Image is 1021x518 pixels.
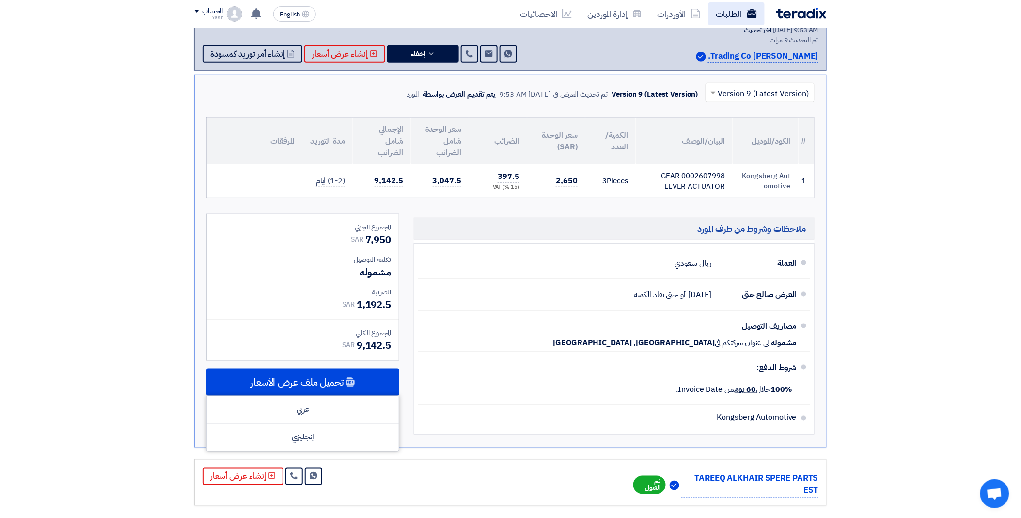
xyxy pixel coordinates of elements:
button: English [273,6,316,22]
div: مصاريف التوصيل [719,315,797,338]
img: Teradix logo [776,8,827,19]
th: البيان/الوصف [636,118,733,164]
div: تكلفه التوصيل [215,255,391,265]
img: profile_test.png [227,6,242,22]
span: إنشاء أمر توريد كمسودة [210,50,285,58]
th: مدة التوريد [302,118,353,164]
div: ريال سعودي [675,254,711,273]
button: إخفاء [387,45,459,63]
span: تم القبول [633,476,666,494]
span: خلال من Invoice Date. [676,384,793,396]
div: يتم تقديم العرض بواسطة [423,89,496,100]
div: المجموع الجزئي [215,222,391,232]
u: 60 يوم [735,384,756,396]
div: العرض صالح حتى [719,283,797,307]
th: الإجمالي شامل الضرائب [353,118,411,164]
th: الكود/الموديل [733,118,799,164]
span: إنشاء عرض أسعار [312,50,368,58]
th: الكمية/العدد [585,118,636,164]
span: أو [681,290,686,300]
th: سعر الوحدة شامل الضرائب [411,118,469,164]
div: Version 9 (Latest Version) [612,89,698,100]
th: سعر الوحدة (SAR) [527,118,585,164]
a: إدارة الموردين [580,2,650,25]
span: English [280,11,300,18]
span: 7,950 [365,232,392,247]
div: Yasir [194,15,223,20]
div: شروط الدفع: [434,356,797,379]
span: 2,650 [556,175,578,187]
button: إنشاء عرض أسعار [304,45,385,63]
span: (1-2) أيام [316,175,345,187]
div: الحساب [202,7,223,16]
span: 9,142.5 [375,175,403,187]
span: حتى نفاذ الكمية [634,290,678,300]
th: المرفقات [207,118,302,164]
th: # [799,118,814,164]
span: SAR [351,234,363,244]
div: الضريبة [215,287,391,297]
h5: ملاحظات وشروط من طرف المورد [414,218,815,240]
div: (15 %) VAT [477,183,519,192]
span: 3 [603,176,607,186]
a: الأوردرات [650,2,708,25]
span: 3,047.5 [433,175,461,187]
div: العملة [719,252,797,275]
span: Kongsberg Automotive [717,413,797,422]
div: المجموع الكلي [215,328,391,338]
span: مشموله [360,265,391,279]
div: Open chat [980,479,1009,508]
button: إنشاء عرض أسعار [203,468,283,485]
a: الاحصائيات [512,2,580,25]
span: [DATE] 9:53 AM [773,25,818,35]
a: الطلبات [708,2,765,25]
span: 397.5 [498,171,519,183]
div: 0002607998 GEAR LEVER ACTUATOR [644,170,725,192]
p: [PERSON_NAME] Trading Co. [708,50,818,63]
span: 9,142.5 [357,338,391,353]
td: Kongsberg Automotive [733,164,799,198]
span: 1,192.5 [357,297,391,312]
span: الى عنوان شركتكم في [715,338,771,348]
span: [DATE] [689,290,711,300]
span: [GEOGRAPHIC_DATA], [GEOGRAPHIC_DATA] [553,338,715,348]
p: TAREEQ ALKHAIR SPERE PARTS EST [681,472,818,498]
span: أخر تحديث [744,25,771,35]
div: تم تحديث العرض في [DATE] 9:53 AM [500,89,608,100]
span: مشمولة [771,338,797,348]
div: إنجليزي [207,424,399,451]
th: الضرائب [469,118,527,164]
img: Verified Account [670,481,679,490]
span: إخفاء [411,50,425,58]
span: SAR [342,340,355,350]
strong: 100% [770,384,793,396]
td: Pieces [585,164,636,198]
button: إنشاء أمر توريد كمسودة [203,45,302,63]
span: SAR [342,299,355,309]
span: تحميل ملف عرض الأسعار [251,378,344,387]
div: المورد [407,89,419,100]
div: تم التحديث 9 مرات [629,35,818,45]
td: 1 [799,164,814,198]
div: عربي [207,396,399,424]
img: Verified Account [696,52,706,62]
